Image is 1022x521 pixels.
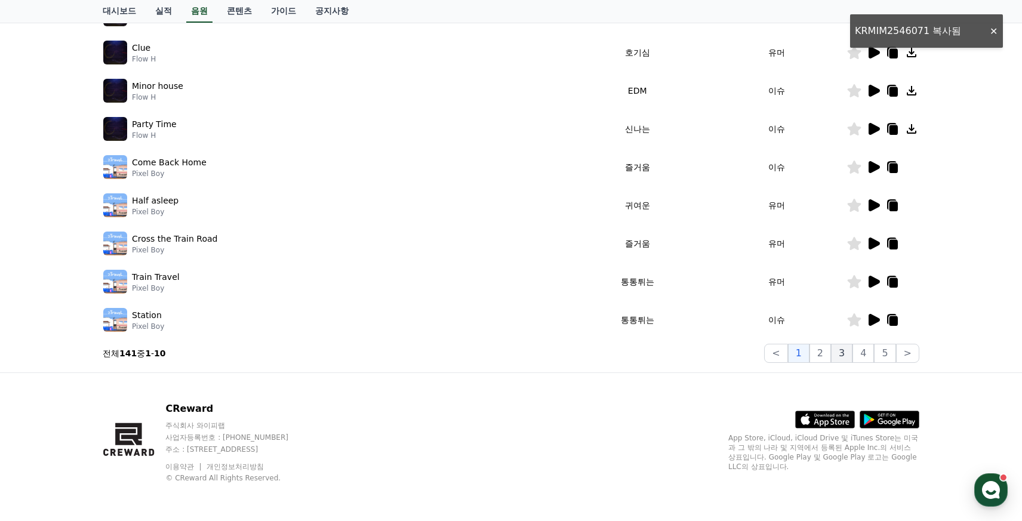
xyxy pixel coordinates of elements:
td: 이슈 [707,148,846,186]
span: 홈 [38,396,45,406]
p: 주소 : [STREET_ADDRESS] [165,445,311,454]
p: CReward [165,402,311,416]
p: Pixel Boy [132,245,217,255]
td: 유머 [707,224,846,263]
td: 이슈 [707,110,846,148]
p: Flow H [132,131,177,140]
td: 통통튀는 [568,263,707,301]
p: Cross the Train Road [132,233,217,245]
img: music [103,79,127,103]
p: Pixel Boy [132,322,164,331]
td: 즐거움 [568,224,707,263]
img: music [103,117,127,141]
button: 3 [831,344,852,363]
p: Pixel Boy [132,207,178,217]
img: music [103,193,127,217]
p: 사업자등록번호 : [PHONE_NUMBER] [165,433,311,442]
span: 대화 [109,397,124,406]
a: 이용약관 [165,463,203,471]
p: Pixel Boy [132,283,180,293]
p: Train Travel [132,271,180,283]
img: music [103,270,127,294]
td: 유머 [707,33,846,72]
button: > [896,344,919,363]
p: © CReward All Rights Reserved. [165,473,311,483]
strong: 1 [145,349,151,358]
button: 2 [809,344,831,363]
a: 대화 [79,378,154,408]
p: Clue [132,42,150,54]
p: App Store, iCloud, iCloud Drive 및 iTunes Store는 미국과 그 밖의 나라 및 지역에서 등록된 Apple Inc.의 서비스 상표입니다. Goo... [728,433,919,471]
td: 통통튀는 [568,301,707,339]
strong: 141 [119,349,137,358]
a: 설정 [154,378,229,408]
p: Half asleep [132,195,178,207]
p: Station [132,309,162,322]
p: 전체 중 - [103,347,166,359]
img: music [103,232,127,255]
td: 즐거움 [568,148,707,186]
td: 호기심 [568,33,707,72]
p: Flow H [132,54,156,64]
button: 5 [874,344,895,363]
a: 개인정보처리방침 [207,463,264,471]
strong: 10 [154,349,165,358]
img: music [103,308,127,332]
p: Come Back Home [132,156,207,169]
img: music [103,41,127,64]
p: Minor house [132,80,183,93]
p: Pixel Boy [132,169,207,178]
td: 유머 [707,263,846,301]
p: Party Time [132,118,177,131]
td: 이슈 [707,72,846,110]
td: 신나는 [568,110,707,148]
td: 이슈 [707,301,846,339]
p: Flow H [132,93,183,102]
td: EDM [568,72,707,110]
td: 귀여운 [568,186,707,224]
button: 4 [852,344,874,363]
a: 홈 [4,378,79,408]
img: music [103,155,127,179]
p: 주식회사 와이피랩 [165,421,311,430]
button: < [764,344,787,363]
button: 1 [788,344,809,363]
span: 설정 [184,396,199,406]
td: 유머 [707,186,846,224]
